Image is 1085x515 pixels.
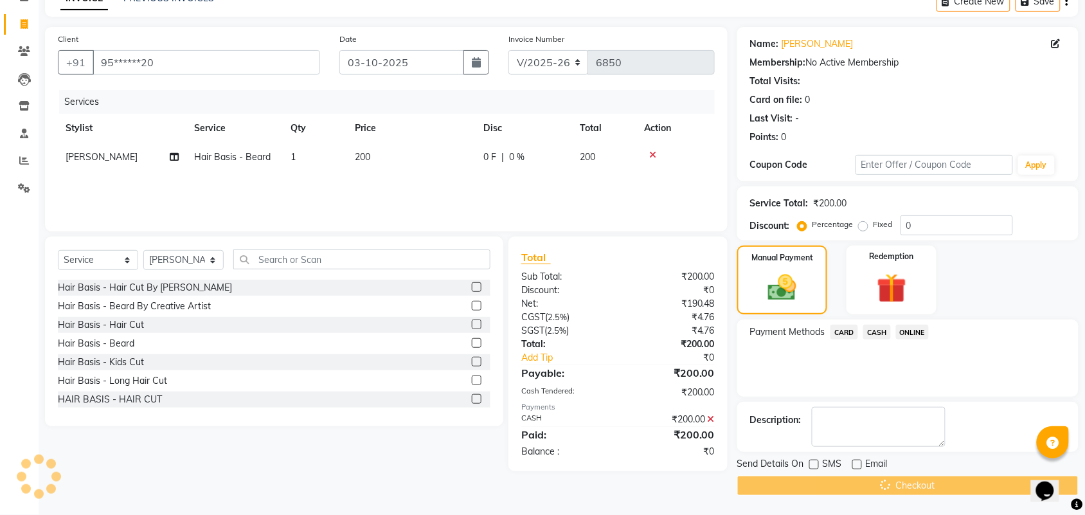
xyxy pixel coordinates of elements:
div: Points: [750,131,779,144]
div: ₹4.76 [618,311,724,324]
span: Total [521,251,551,264]
div: Total: [512,338,618,351]
label: Client [58,33,78,45]
label: Percentage [812,219,854,230]
div: Net: [512,297,618,311]
span: CASH [863,325,891,339]
span: 0 % [509,150,525,164]
div: ₹190.48 [618,297,724,311]
div: Hair Basis - Beard [58,337,134,350]
span: ONLINE [896,325,929,339]
span: 2.5% [547,325,566,336]
div: Coupon Code [750,158,856,172]
div: Hair Basis - Long Hair Cut [58,374,167,388]
div: ₹0 [618,445,724,458]
div: ₹200.00 [618,427,724,442]
div: Discount: [750,219,790,233]
span: [PERSON_NAME] [66,151,138,163]
div: ₹0 [618,284,724,297]
div: Membership: [750,56,806,69]
div: Paid: [512,427,618,442]
th: Disc [476,114,572,143]
span: Send Details On [737,457,804,473]
div: Description: [750,413,802,427]
div: ₹200.00 [618,270,724,284]
div: ₹0 [636,351,724,365]
span: 200 [355,151,370,163]
span: Payment Methods [750,325,825,339]
div: Hair Basis - Beard By Creative Artist [58,300,211,313]
button: Apply [1018,156,1055,175]
th: Stylist [58,114,186,143]
span: Email [866,457,888,473]
div: ( ) [512,311,618,324]
span: 200 [580,151,595,163]
span: 2.5% [548,312,567,322]
a: [PERSON_NAME] [782,37,854,51]
img: _gift.svg [868,270,916,307]
th: Service [186,114,283,143]
span: 0 F [483,150,496,164]
div: ₹200.00 [618,413,724,426]
img: _cash.svg [759,271,805,304]
a: Add Tip [512,351,636,365]
div: Cash Tendered: [512,386,618,399]
div: Payable: [512,365,618,381]
div: Last Visit: [750,112,793,125]
span: Hair Basis - Beard [194,151,271,163]
div: CASH [512,413,618,426]
div: - [796,112,800,125]
span: SMS [823,457,842,473]
div: ₹200.00 [618,386,724,399]
input: Search by Name/Mobile/Email/Code [93,50,320,75]
label: Redemption [870,251,914,262]
div: Payments [521,402,715,413]
span: SGST [521,325,544,336]
div: Hair Basis - Hair Cut [58,318,144,332]
span: CGST [521,311,545,323]
th: Action [636,114,715,143]
div: ₹4.76 [618,324,724,338]
div: ₹200.00 [618,338,724,351]
label: Fixed [874,219,893,230]
div: ( ) [512,324,618,338]
input: Enter Offer / Coupon Code [856,155,1013,175]
button: +91 [58,50,94,75]
div: No Active Membership [750,56,1066,69]
span: 1 [291,151,296,163]
div: Hair Basis - Hair Cut By [PERSON_NAME] [58,281,232,294]
span: | [501,150,504,164]
div: Service Total: [750,197,809,210]
div: Services [59,90,724,114]
div: Balance : [512,445,618,458]
div: ₹200.00 [814,197,847,210]
div: Total Visits: [750,75,801,88]
span: CARD [830,325,858,339]
th: Total [572,114,636,143]
div: Name: [750,37,779,51]
div: HAIR BASIS - HAIR CUT [58,393,162,406]
th: Price [347,114,476,143]
input: Search or Scan [233,249,490,269]
label: Date [339,33,357,45]
div: ₹200.00 [618,365,724,381]
label: Invoice Number [508,33,564,45]
div: 0 [805,93,811,107]
div: 0 [782,131,787,144]
div: Card on file: [750,93,803,107]
th: Qty [283,114,347,143]
div: Discount: [512,284,618,297]
div: Hair Basis - Kids Cut [58,356,144,369]
div: Sub Total: [512,270,618,284]
label: Manual Payment [751,252,813,264]
iframe: chat widget [1031,464,1072,502]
